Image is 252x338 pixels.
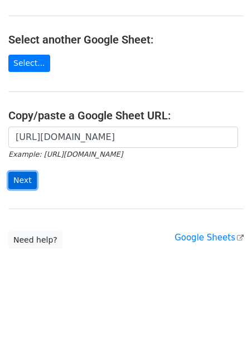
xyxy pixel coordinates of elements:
[8,55,50,72] a: Select...
[175,233,244,243] a: Google Sheets
[8,127,238,148] input: Paste your Google Sheet URL here
[8,150,123,158] small: Example: [URL][DOMAIN_NAME]
[8,33,244,46] h4: Select another Google Sheet:
[8,172,37,189] input: Next
[8,109,244,122] h4: Copy/paste a Google Sheet URL:
[196,284,252,338] iframe: Chat Widget
[8,231,62,249] a: Need help?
